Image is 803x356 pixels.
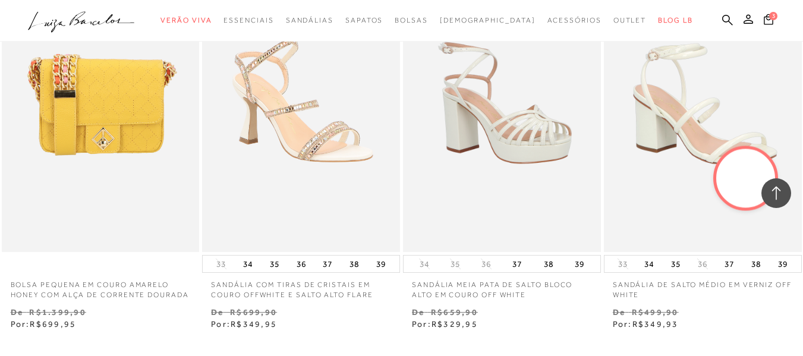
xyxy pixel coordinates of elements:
[694,259,711,270] button: 36
[431,307,478,317] small: R$659,90
[632,307,679,317] small: R$499,90
[223,16,273,24] span: Essenciais
[30,319,76,329] span: R$699,95
[748,256,764,272] button: 38
[615,259,631,270] button: 33
[403,273,601,300] a: SANDÁLIA MEIA PATA DE SALTO BLOCO ALTO EM COURO OFF WHITE
[632,319,679,329] span: R$349,93
[478,259,495,270] button: 36
[540,256,557,272] button: 38
[760,13,777,29] button: 3
[412,307,424,317] small: De
[613,10,647,31] a: categoryNavScreenReaderText
[286,10,333,31] a: categoryNavScreenReaderText
[395,10,428,31] a: categoryNavScreenReaderText
[213,259,229,270] button: 33
[211,307,223,317] small: De
[11,319,77,329] span: Por:
[240,256,256,272] button: 34
[345,10,383,31] a: categoryNavScreenReaderText
[211,319,277,329] span: Por:
[293,256,310,272] button: 36
[613,319,679,329] span: Por:
[447,259,464,270] button: 35
[286,16,333,24] span: Sandálias
[613,307,625,317] small: De
[160,16,212,24] span: Verão Viva
[604,273,802,300] a: SANDÁLIA DE SALTO MÉDIO EM VERNIZ OFF WHITE
[432,319,478,329] span: R$329,95
[345,16,383,24] span: Sapatos
[667,256,684,272] button: 35
[2,273,200,300] a: BOLSA PEQUENA EM COURO AMARELO HONEY COM ALÇA DE CORRENTE DOURADA
[395,16,428,24] span: Bolsas
[231,319,277,329] span: R$349,95
[774,256,791,272] button: 39
[319,256,336,272] button: 37
[613,16,647,24] span: Outlet
[440,16,536,24] span: [DEMOGRAPHIC_DATA]
[547,16,602,24] span: Acessórios
[658,16,692,24] span: BLOG LB
[11,307,23,317] small: De
[29,307,86,317] small: R$1.399,90
[769,12,777,20] span: 3
[202,273,400,300] a: SANDÁLIA COM TIRAS DE CRISTAIS EM COURO OFFWHITE E SALTO ALTO FLARE
[658,10,692,31] a: BLOG LB
[223,10,273,31] a: categoryNavScreenReaderText
[412,319,478,329] span: Por:
[547,10,602,31] a: categoryNavScreenReaderText
[641,256,657,272] button: 34
[416,259,433,270] button: 34
[721,256,738,272] button: 37
[346,256,363,272] button: 38
[571,256,588,272] button: 39
[509,256,525,272] button: 37
[230,307,277,317] small: R$699,90
[160,10,212,31] a: categoryNavScreenReaderText
[266,256,283,272] button: 35
[440,10,536,31] a: noSubCategoriesText
[373,256,389,272] button: 39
